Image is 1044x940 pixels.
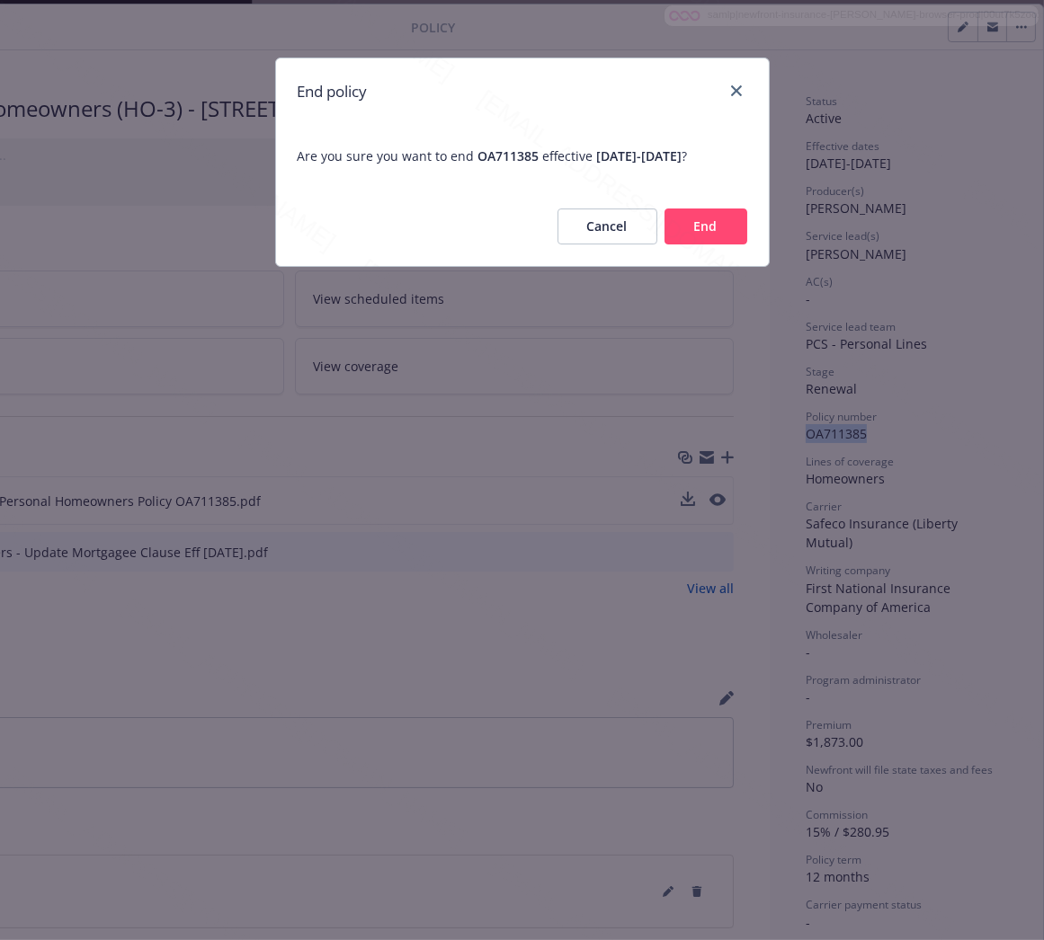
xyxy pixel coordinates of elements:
[478,147,540,164] span: OA711385
[558,208,657,244] button: Cancel
[597,147,683,164] span: [DATE] - [DATE]
[665,208,747,244] button: End
[298,80,368,103] h1: End policy
[726,80,747,102] a: close
[276,125,769,187] span: Are you sure you want to end effective ?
